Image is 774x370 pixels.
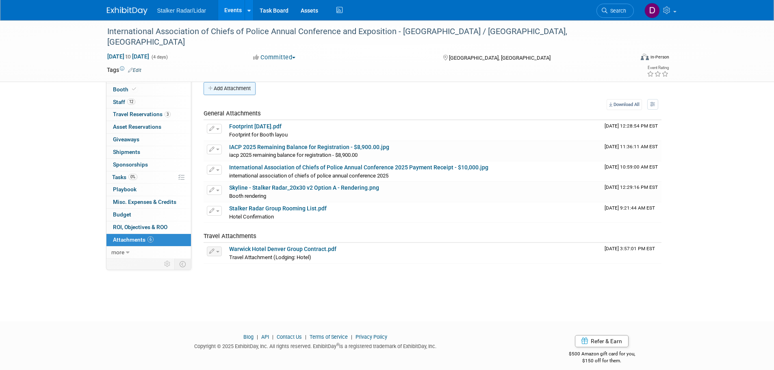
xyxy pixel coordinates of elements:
[160,259,175,269] td: Personalize Event Tab Strip
[303,334,308,340] span: |
[107,66,141,74] td: Tags
[111,249,124,255] span: more
[174,259,191,269] td: Toggle Event Tabs
[644,3,660,18] img: Don Horen
[536,357,668,364] div: $150 off for them.
[113,111,171,117] span: Travel Reservations
[106,84,191,96] a: Booth
[270,334,275,340] span: |
[310,334,348,340] a: Terms of Service
[106,96,191,108] a: Staff12
[106,134,191,146] a: Giveaways
[157,7,206,14] span: Stalker Radar/Lidar
[104,24,622,49] div: International Association of Chiefs of Police Annual Conference and Exposition - [GEOGRAPHIC_DATA...
[113,149,140,155] span: Shipments
[229,123,282,130] a: Footprint [DATE].pdf
[128,174,137,180] span: 0%
[605,184,658,190] span: Upload Timestamp
[106,121,191,133] a: Asset Reservations
[243,334,254,340] a: Blog
[449,55,551,61] span: [GEOGRAPHIC_DATA], [GEOGRAPHIC_DATA]
[113,161,148,168] span: Sponsorships
[601,141,661,161] td: Upload Timestamp
[147,236,154,242] span: 6
[107,341,525,350] div: Copyright © 2025 ExhibitDay, Inc. All rights reserved. ExhibitDay is a registered trademark of Ex...
[575,335,629,347] a: Refer & Earn
[112,174,137,180] span: Tasks
[349,334,354,340] span: |
[605,205,655,211] span: Upload Timestamp
[107,53,150,60] span: [DATE] [DATE]
[128,67,141,73] a: Edit
[113,211,131,218] span: Budget
[650,54,669,60] div: In-Person
[106,184,191,196] a: Playbook
[127,99,135,105] span: 12
[641,54,649,60] img: Format-Inperson.png
[536,345,668,364] div: $500 Amazon gift card for you,
[229,164,488,171] a: International Association of Chiefs of Police Annual Conference 2025 Payment Receipt - $10,000.jpg
[165,111,171,117] span: 3
[113,123,161,130] span: Asset Reservations
[229,193,266,199] span: Booth rendering
[106,108,191,121] a: Travel Reservations3
[586,52,670,65] div: Event Format
[106,196,191,208] a: Misc. Expenses & Credits
[204,110,261,117] span: General Attachments
[336,342,339,347] sup: ®
[601,182,661,202] td: Upload Timestamp
[113,86,138,93] span: Booth
[106,221,191,234] a: ROI, Objectives & ROO
[229,144,389,150] a: IACP 2025 Remaining Balance for Registration - $8,900.00.jpg
[151,54,168,60] span: (4 days)
[229,173,388,179] span: international association of chiefs of police annual conference 2025
[107,7,147,15] img: ExhibitDay
[106,209,191,221] a: Budget
[229,246,336,252] a: Warwick Hotel Denver Group Contract.pdf
[356,334,387,340] a: Privacy Policy
[229,152,358,158] span: iacp 2025 remaining balance for registration - $8,900.00
[601,202,661,223] td: Upload Timestamp
[250,53,299,62] button: Committed
[596,4,634,18] a: Search
[106,146,191,158] a: Shipments
[113,186,137,193] span: Playbook
[106,234,191,246] a: Attachments6
[605,164,658,170] span: Upload Timestamp
[601,161,661,182] td: Upload Timestamp
[255,334,260,340] span: |
[647,66,669,70] div: Event Rating
[229,214,274,220] span: Hotel Confirmation
[124,53,132,60] span: to
[132,87,136,91] i: Booth reservation complete
[204,82,256,95] button: Add Attachment
[605,246,655,251] span: Upload Timestamp
[607,8,626,14] span: Search
[204,232,256,240] span: Travel Attachments
[106,247,191,259] a: more
[113,136,139,143] span: Giveaways
[229,254,311,260] span: Travel Attachment (Lodging: Hotel)
[106,171,191,184] a: Tasks0%
[601,120,661,141] td: Upload Timestamp
[113,224,167,230] span: ROI, Objectives & ROO
[113,236,154,243] span: Attachments
[229,205,327,212] a: Stalker Radar Group Rooming List.pdf
[607,99,642,110] a: Download All
[113,199,176,205] span: Misc. Expenses & Credits
[605,144,658,149] span: Upload Timestamp
[601,243,661,263] td: Upload Timestamp
[106,159,191,171] a: Sponsorships
[229,184,379,191] a: Skyline - Stalker Radar_20x30 v2 Option A - Rendering.png
[277,334,302,340] a: Contact Us
[113,99,135,105] span: Staff
[605,123,658,129] span: Upload Timestamp
[229,132,288,138] span: Footprint for Booth layou
[261,334,269,340] a: API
